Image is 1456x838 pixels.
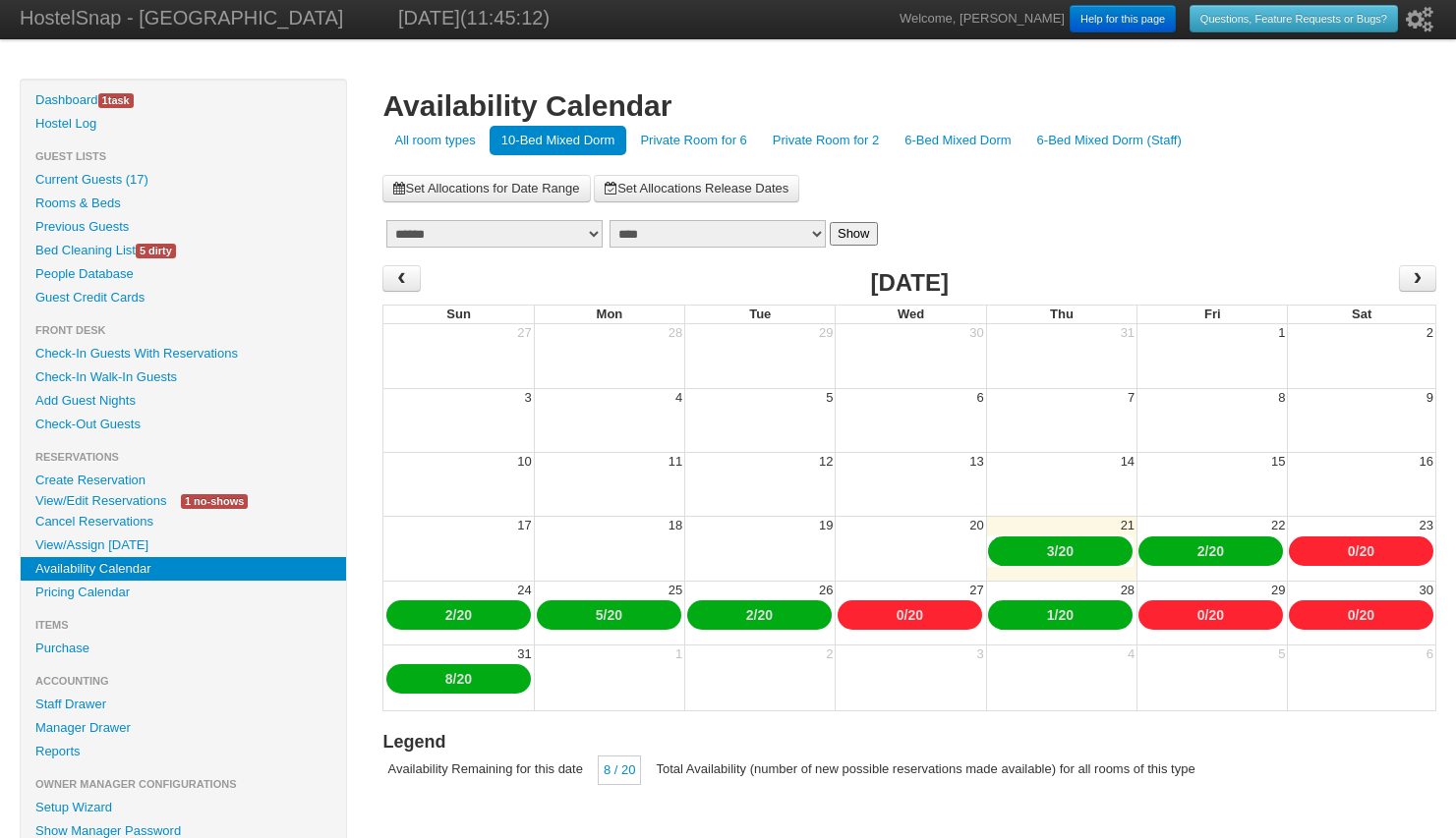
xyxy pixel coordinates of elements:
[21,613,346,637] li: Items
[1418,582,1435,599] div: 30
[1425,645,1435,663] div: 6
[673,389,684,407] div: 4
[1276,645,1287,663] div: 5
[1209,607,1225,623] a: 20
[651,755,1199,783] div: Total Availability (number of new possible reservations made available) for all rooms of this type
[515,645,533,663] div: 31
[1059,607,1075,623] a: 20
[824,389,835,407] div: 5
[897,607,904,623] a: 0
[382,88,1436,124] h1: Availability Calendar
[21,693,346,716] a: Staff Drawer
[824,645,835,663] div: 2
[1348,543,1356,559] a: 0
[460,7,550,28] span: (11:45:12)
[21,490,181,511] a: View/Edit Reservations
[515,582,533,599] div: 24
[21,557,346,581] a: Availability Calendar
[382,175,590,202] a: Set Allocations for Date Range
[967,324,985,342] div: 30
[687,600,832,630] div: /
[1126,389,1136,407] div: 7
[1209,543,1225,559] a: 20
[382,126,487,155] a: All room types
[673,645,684,663] div: 1
[1418,453,1435,471] div: 16
[98,93,134,108] span: task
[21,112,346,136] a: Hostel Log
[667,517,684,534] div: 18
[21,533,346,557] a: View/Assign [DATE]
[1197,543,1205,559] a: 2
[21,365,346,389] a: Check-In Walk-In Guests
[1269,582,1287,599] div: 29
[1269,517,1287,534] div: 22
[394,263,410,293] span: ‹
[986,305,1136,324] th: Thu
[1360,607,1375,623] a: 20
[21,318,346,342] li: Front Desk
[1418,517,1435,534] div: 23
[1276,389,1287,407] div: 8
[1425,389,1435,407] div: 9
[967,517,985,534] div: 20
[21,389,346,413] a: Add Guest Nights
[817,324,835,342] div: 29
[1289,600,1433,630] div: /
[21,716,346,740] a: Manager Drawer
[746,607,754,623] a: 2
[515,517,533,534] div: 17
[684,305,835,324] th: Tue
[537,600,681,630] div: /
[598,755,642,785] div: 8 / 20
[21,445,346,469] li: Reservations
[21,510,346,533] a: Cancel Reservations
[21,88,346,112] a: Dashboard1task
[835,305,985,324] th: Wed
[594,175,799,202] a: Set Allocations Release Dates
[817,517,835,534] div: 19
[21,168,346,192] a: Current Guests (17)
[515,324,533,342] div: 27
[893,126,1022,155] a: 6-Bed Mixed Dorm
[382,729,1436,755] h3: Legend
[21,669,346,693] li: Accounting
[515,453,533,471] div: 10
[21,413,346,436] a: Check-Out Guests
[21,796,346,819] a: Setup Wizard
[988,536,1133,566] div: /
[181,494,248,509] span: 1 no-shows
[1059,543,1075,559] a: 20
[817,453,835,471] div: 12
[908,607,924,623] a: 20
[628,126,758,155] a: Private Room for 6
[21,740,346,763] a: Reports
[21,342,346,365] a: Check-In Guests With Reservations
[382,305,533,324] th: Sun
[1269,453,1287,471] div: 15
[1190,5,1398,32] a: Questions, Feature Requests or Bugs?
[1360,543,1375,559] a: 20
[445,607,453,623] a: 2
[457,671,473,687] a: 20
[1119,517,1136,534] div: 21
[1119,453,1136,471] div: 14
[1136,305,1287,324] th: Fri
[21,286,346,309] a: Guest Credit Cards
[1348,607,1356,623] a: 0
[758,607,774,623] a: 20
[21,144,346,168] li: Guest Lists
[523,389,534,407] div: 3
[1047,607,1055,623] a: 1
[667,324,684,342] div: 28
[21,772,346,796] li: Owner Manager Configurations
[608,607,623,623] a: 20
[596,607,604,623] a: 5
[1289,536,1433,566] div: /
[975,389,986,407] div: 6
[667,453,684,471] div: 11
[1425,324,1435,342] div: 2
[1119,582,1136,599] div: 28
[1287,305,1436,324] th: Sat
[1410,263,1426,293] span: ›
